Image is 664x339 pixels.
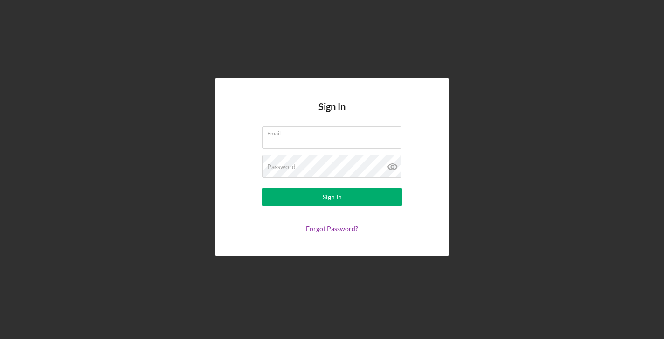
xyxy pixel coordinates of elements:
[323,188,342,206] div: Sign In
[267,163,296,170] label: Password
[267,127,401,137] label: Email
[318,101,346,126] h4: Sign In
[262,188,402,206] button: Sign In
[306,225,358,233] a: Forgot Password?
